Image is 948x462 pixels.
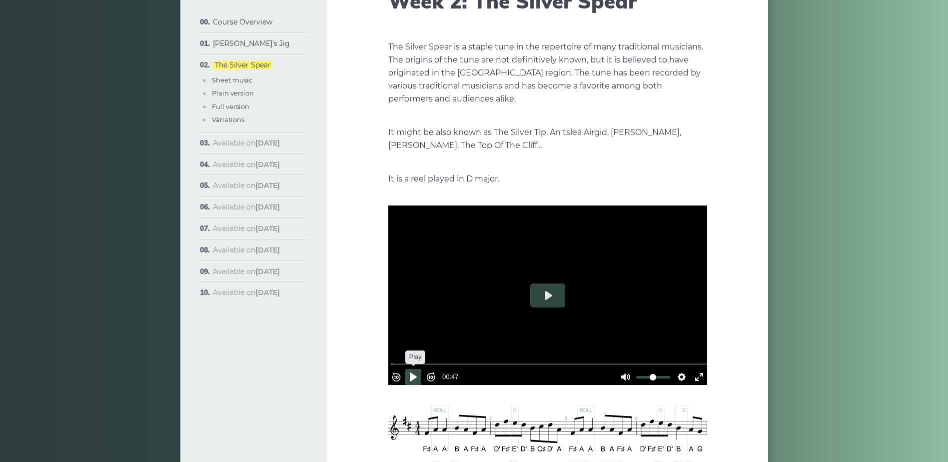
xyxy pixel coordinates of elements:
[255,138,280,147] strong: [DATE]
[213,202,280,211] span: Available on
[213,224,280,233] span: Available on
[213,267,280,276] span: Available on
[388,40,707,105] p: The Silver Spear is a staple tune in the repertoire of many traditional musicians. The origins of...
[212,115,244,123] a: Variations
[255,245,280,254] strong: [DATE]
[213,160,280,169] span: Available on
[255,160,280,169] strong: [DATE]
[255,224,280,233] strong: [DATE]
[213,245,280,254] span: Available on
[212,76,252,84] a: Sheet music
[212,102,249,110] a: Full version
[213,17,272,26] a: Course Overview
[255,181,280,190] strong: [DATE]
[255,267,280,276] strong: [DATE]
[388,126,707,152] p: It might be also known as The Silver Tip, An tsleá Airgid, [PERSON_NAME], [PERSON_NAME], The Top ...
[255,202,280,211] strong: [DATE]
[213,60,273,69] a: The Silver Spear
[388,172,707,185] p: It is a reel played in D major.
[255,288,280,297] strong: [DATE]
[213,138,280,147] span: Available on
[213,39,290,48] a: [PERSON_NAME]’s Jig
[213,181,280,190] span: Available on
[213,288,280,297] span: Available on
[212,89,254,97] a: Plain version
